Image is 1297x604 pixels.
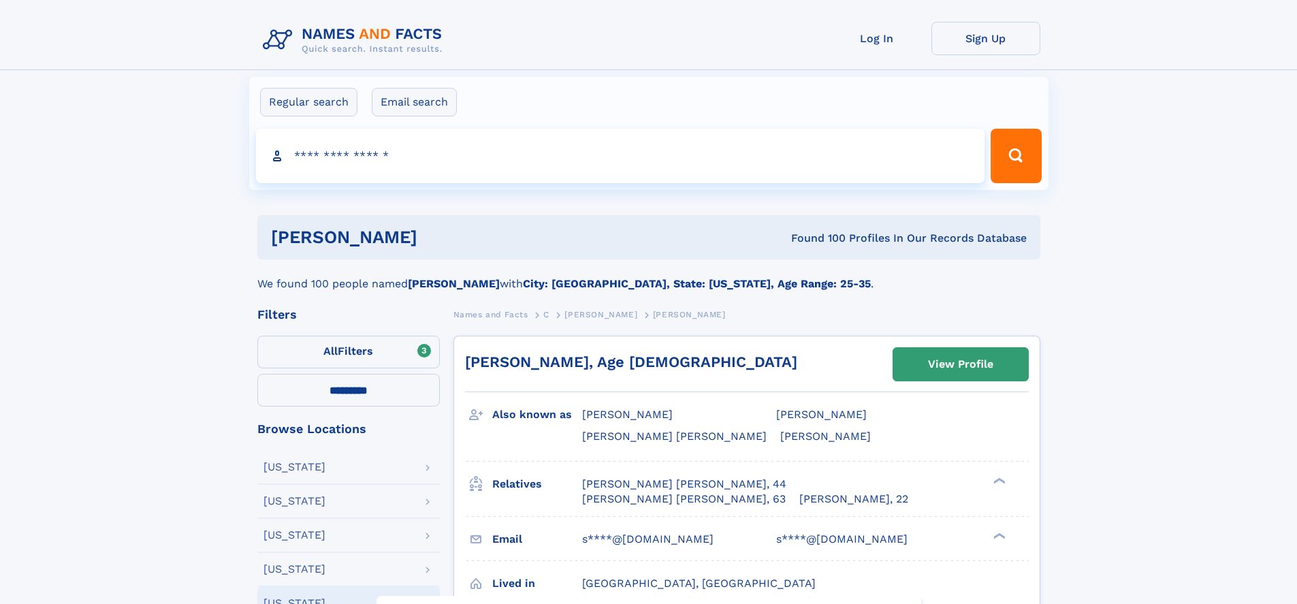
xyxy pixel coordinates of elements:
a: C [543,306,549,323]
span: [PERSON_NAME] [776,408,867,421]
input: search input [256,129,985,183]
div: Filters [257,308,440,321]
span: [GEOGRAPHIC_DATA], [GEOGRAPHIC_DATA] [582,577,816,590]
span: All [323,345,338,357]
h1: [PERSON_NAME] [271,229,605,246]
span: [PERSON_NAME] [PERSON_NAME] [582,430,767,443]
a: Sign Up [931,22,1040,55]
img: Logo Names and Facts [257,22,453,59]
div: We found 100 people named with . [257,259,1040,292]
div: [US_STATE] [263,496,325,507]
a: [PERSON_NAME] [PERSON_NAME], 63 [582,492,786,507]
div: ❯ [990,476,1006,485]
a: [PERSON_NAME] [564,306,637,323]
button: Search Button [991,129,1041,183]
b: [PERSON_NAME] [408,277,500,290]
a: [PERSON_NAME] [PERSON_NAME], 44 [582,477,786,492]
div: Found 100 Profiles In Our Records Database [604,231,1027,246]
span: [PERSON_NAME] [780,430,871,443]
a: View Profile [893,348,1028,381]
div: [US_STATE] [263,462,325,473]
a: Log In [822,22,931,55]
label: Filters [257,336,440,368]
div: [US_STATE] [263,530,325,541]
div: Browse Locations [257,423,440,435]
div: [US_STATE] [263,564,325,575]
span: C [543,310,549,319]
b: City: [GEOGRAPHIC_DATA], State: [US_STATE], Age Range: 25-35 [523,277,871,290]
h3: Also known as [492,403,582,426]
a: Names and Facts [453,306,528,323]
label: Email search [372,88,457,116]
span: [PERSON_NAME] [653,310,726,319]
a: [PERSON_NAME], 22 [799,492,908,507]
h3: Lived in [492,572,582,595]
h3: Email [492,528,582,551]
h3: Relatives [492,473,582,496]
label: Regular search [260,88,357,116]
span: [PERSON_NAME] [564,310,637,319]
span: [PERSON_NAME] [582,408,673,421]
a: [PERSON_NAME], Age [DEMOGRAPHIC_DATA] [465,353,797,370]
div: ❯ [990,531,1006,540]
div: View Profile [928,349,993,380]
